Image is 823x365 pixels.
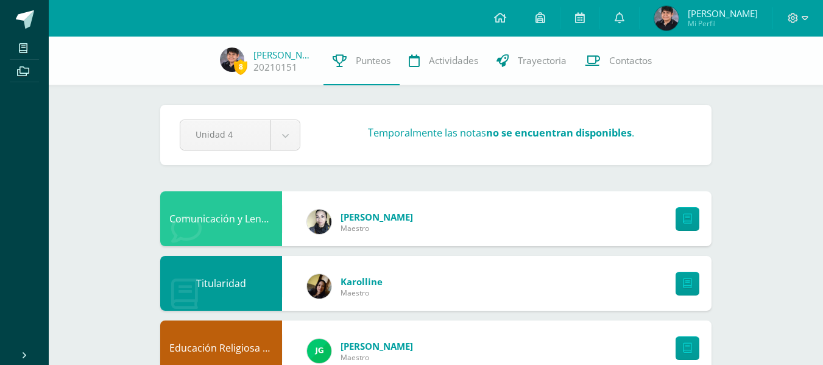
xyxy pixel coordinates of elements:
[341,223,413,233] span: Maestro
[341,340,413,352] span: [PERSON_NAME]
[341,275,383,288] span: Karolline
[400,37,487,85] a: Actividades
[220,48,244,72] img: 27e538b6313b3d7db7c09170a7e738c5.png
[518,54,567,67] span: Trayectoria
[341,352,413,363] span: Maestro
[307,339,331,363] img: 3da61d9b1d2c0c7b8f7e89c78bbce001.png
[307,274,331,299] img: fb79f5a91a3aae58e4c0de196cfe63c7.png
[341,211,413,223] span: [PERSON_NAME]
[688,7,758,19] span: [PERSON_NAME]
[654,6,679,30] img: 27e538b6313b3d7db7c09170a7e738c5.png
[253,61,297,74] a: 20210151
[253,49,314,61] a: [PERSON_NAME]
[323,37,400,85] a: Punteos
[341,288,383,298] span: Maestro
[609,54,652,67] span: Contactos
[196,120,255,149] span: Unidad 4
[180,120,300,150] a: Unidad 4
[486,126,632,140] strong: no se encuentran disponibles
[356,54,390,67] span: Punteos
[576,37,661,85] a: Contactos
[429,54,478,67] span: Actividades
[487,37,576,85] a: Trayectoria
[234,59,247,74] span: 8
[688,18,758,29] span: Mi Perfil
[160,191,282,246] div: Comunicación y Lenguaje, Idioma Extranjero Inglés
[368,126,634,140] h3: Temporalmente las notas .
[160,256,282,311] div: Titularidad
[307,210,331,234] img: 119c9a59dca757fc394b575038654f60.png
